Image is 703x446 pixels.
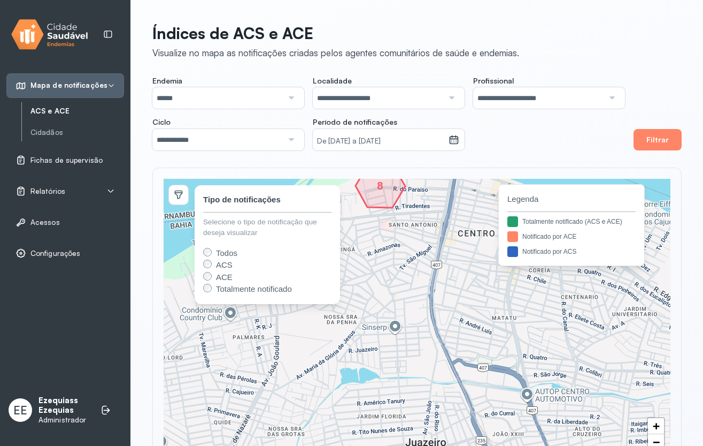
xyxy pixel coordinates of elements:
div: Notificado por ACE [522,232,576,241]
span: Endemia [152,76,182,86]
span: Legenda [507,193,636,206]
small: De [DATE] a [DATE] [317,136,444,147]
a: ACS e ACE [30,104,124,118]
span: Todos [216,248,237,258]
a: ACS e ACE [30,107,124,116]
span: Mapa de notificações [30,81,107,90]
a: Fichas de supervisão [16,155,115,165]
img: logo.svg [11,17,88,52]
div: Tipo de notificações [203,194,281,206]
div: Selecione o tipo de notificação que deseja visualizar [203,217,331,239]
span: Totalmente notificado [216,284,292,293]
span: ACE [216,273,233,282]
span: + [653,419,660,433]
a: Cidadãos [30,126,124,139]
button: Filtrar [634,129,682,150]
span: Relatórios [30,187,65,196]
span: Ciclo [152,117,171,127]
a: Configurações [16,248,115,259]
a: Zoom in [648,418,664,434]
span: EE [13,403,27,417]
p: Índices de ACS e ACE [152,24,519,43]
a: Acessos [16,217,115,228]
div: Totalmente notificado (ACS e ACE) [522,217,622,226]
span: Localidade [313,76,352,86]
span: Configurações [30,249,80,258]
span: Acessos [30,218,60,227]
span: Período de notificações [313,117,397,127]
div: Notificado por ACS [522,247,576,256]
a: Cidadãos [30,128,124,137]
div: 8 [377,183,383,189]
span: Profissional [473,76,514,86]
span: Fichas de supervisão [30,156,103,165]
p: Administrador [38,415,90,425]
p: Ezequiass Ezequias [38,396,90,416]
span: ACS [216,260,233,269]
div: Visualize no mapa as notificações criadas pelos agentes comunitários de saúde e endemias. [152,47,519,58]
